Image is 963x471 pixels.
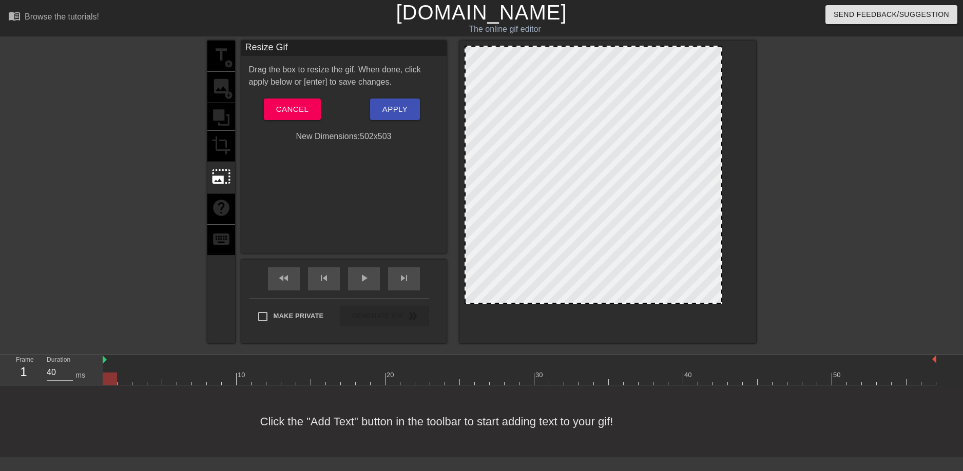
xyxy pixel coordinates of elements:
span: fast_rewind [278,272,290,284]
span: skip_next [398,272,410,284]
a: Browse the tutorials! [8,10,99,26]
div: Browse the tutorials! [25,12,99,21]
div: Resize Gif [241,41,447,56]
span: Make Private [274,311,324,321]
span: Send Feedback/Suggestion [834,8,949,21]
button: Apply [370,99,420,120]
img: bound-end.png [932,355,936,363]
div: Frame [8,355,39,385]
button: Send Feedback/Suggestion [825,5,957,24]
div: The online gif editor [326,23,683,35]
div: 10 [238,370,247,380]
label: Duration [47,357,70,363]
div: 40 [684,370,694,380]
div: Drag the box to resize the gif. When done, click apply below or [enter] to save changes. [241,64,447,88]
div: 50 [833,370,842,380]
span: menu_book [8,10,21,22]
span: Apply [382,103,408,116]
div: 1 [16,363,31,381]
a: [DOMAIN_NAME] [396,1,567,24]
span: skip_previous [318,272,330,284]
div: 20 [387,370,396,380]
span: Cancel [276,103,309,116]
span: play_arrow [358,272,370,284]
button: Cancel [264,99,321,120]
div: New Dimensions: 502 x 503 [241,130,447,143]
span: photo_size_select_large [211,167,231,186]
div: 30 [535,370,545,380]
div: ms [75,370,85,381]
